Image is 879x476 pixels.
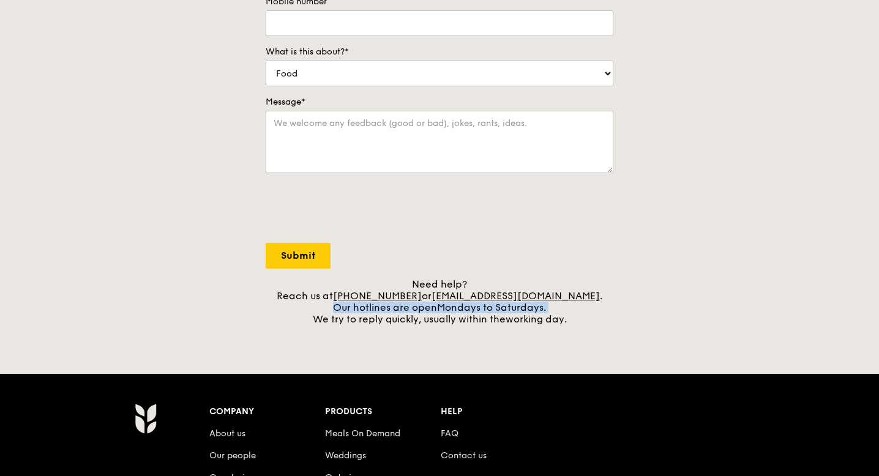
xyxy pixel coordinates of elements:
label: Message* [266,96,613,108]
a: About us [209,428,245,439]
div: Company [209,403,325,420]
iframe: reCAPTCHA [266,185,452,233]
a: Our people [209,450,256,461]
div: Products [325,403,441,420]
a: [EMAIL_ADDRESS][DOMAIN_NAME] [432,290,600,302]
a: [PHONE_NUMBER] [333,290,422,302]
span: Mondays to Saturdays. [437,302,546,313]
span: working day. [506,313,567,325]
div: Help [441,403,556,420]
a: Weddings [325,450,366,461]
a: FAQ [441,428,458,439]
a: Meals On Demand [325,428,400,439]
img: Grain [135,403,156,434]
div: Need help? Reach us at or . Our hotlines are open We try to reply quickly, usually within the [266,278,613,325]
input: Submit [266,243,331,269]
label: What is this about?* [266,46,613,58]
a: Contact us [441,450,487,461]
